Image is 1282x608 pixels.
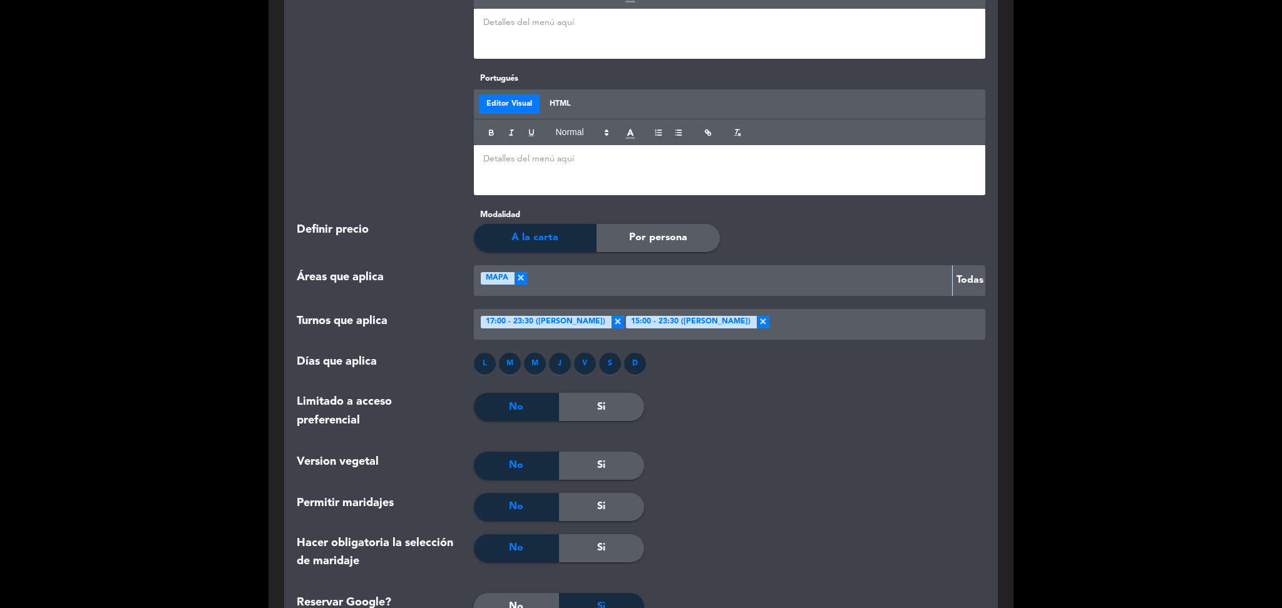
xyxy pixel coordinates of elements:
[509,499,523,515] span: No
[597,499,605,515] span: Si
[515,272,527,285] span: ×
[297,494,394,512] span: Permitir maridajes
[952,265,985,296] button: Todas
[549,353,571,375] div: J
[597,399,605,415] span: Si
[474,208,720,221] div: Modalidad
[297,312,387,330] span: Turnos que aplica
[509,540,523,556] span: No
[474,353,496,375] div: L
[509,457,523,474] span: No
[486,272,508,285] span: MAPA
[479,94,540,114] button: Editor Visual
[297,353,377,371] span: Días que aplica
[629,230,687,246] span: Por persona
[612,316,624,328] span: ×
[524,353,546,375] div: M
[509,399,523,415] span: No
[597,540,605,556] span: Si
[474,72,986,85] label: Portugués
[511,230,558,246] span: A la carta
[297,221,369,239] span: Definir precio
[597,457,605,474] span: Si
[297,268,384,286] span: Áreas que aplica
[574,353,596,375] div: V
[757,316,769,328] span: ×
[297,453,379,471] span: Version vegetal
[624,353,646,375] div: D
[499,353,521,375] div: M
[297,393,455,430] span: Limitado a acceso preferencial
[542,94,578,114] button: HTML
[486,316,605,328] span: 17:00 - 23:30 ([PERSON_NAME])
[599,353,621,375] div: S
[297,534,455,571] span: Hacer obligatoria la selección de maridaje
[631,316,751,328] span: 15:00 - 23:30 ([PERSON_NAME])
